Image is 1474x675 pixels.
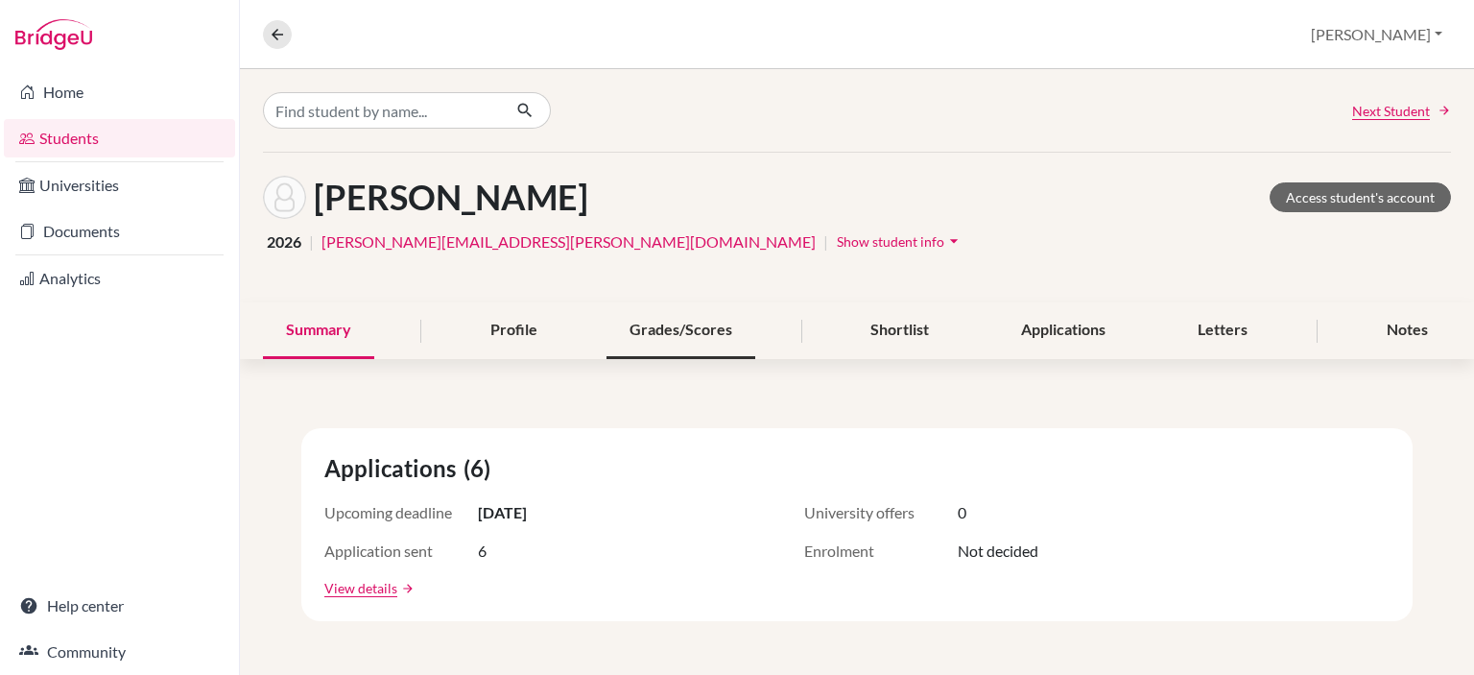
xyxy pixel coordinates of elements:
[4,212,235,251] a: Documents
[324,578,397,598] a: View details
[847,302,952,359] div: Shortlist
[804,501,958,524] span: University offers
[263,92,501,129] input: Find student by name...
[4,166,235,205] a: Universities
[263,176,306,219] img: Astrid Castro's avatar
[397,582,415,595] a: arrow_forward
[836,227,964,256] button: Show student infoarrow_drop_down
[1302,16,1451,53] button: [PERSON_NAME]
[309,230,314,253] span: |
[467,302,560,359] div: Profile
[958,501,966,524] span: 0
[314,177,588,218] h1: [PERSON_NAME]
[321,230,816,253] a: [PERSON_NAME][EMAIL_ADDRESS][PERSON_NAME][DOMAIN_NAME]
[823,230,828,253] span: |
[4,633,235,671] a: Community
[1352,101,1451,121] a: Next Student
[1175,302,1271,359] div: Letters
[324,451,464,486] span: Applications
[837,233,944,250] span: Show student info
[4,73,235,111] a: Home
[804,540,958,563] span: Enrolment
[1352,101,1430,121] span: Next Student
[15,19,92,50] img: Bridge-U
[478,501,527,524] span: [DATE]
[478,540,487,563] span: 6
[944,231,963,251] i: arrow_drop_down
[263,302,374,359] div: Summary
[464,451,498,486] span: (6)
[4,587,235,625] a: Help center
[4,259,235,298] a: Analytics
[267,230,301,253] span: 2026
[958,540,1038,563] span: Not decided
[606,302,755,359] div: Grades/Scores
[4,119,235,157] a: Students
[1364,302,1451,359] div: Notes
[324,501,478,524] span: Upcoming deadline
[998,302,1129,359] div: Applications
[1270,182,1451,212] a: Access student's account
[324,540,478,563] span: Application sent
